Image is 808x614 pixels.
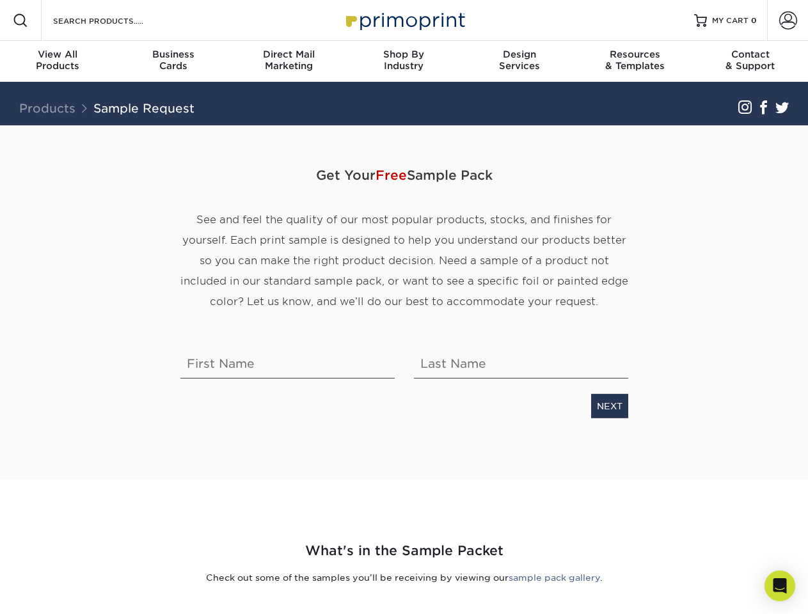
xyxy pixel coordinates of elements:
[712,15,749,26] span: MY CART
[231,49,346,60] span: Direct Mail
[693,49,808,72] div: & Support
[346,49,461,72] div: Industry
[577,49,692,72] div: & Templates
[180,214,628,308] span: See and feel the quality of our most popular products, stocks, and finishes for yourself. Each pr...
[180,156,628,194] span: Get Your Sample Pack
[591,394,628,418] a: NEXT
[509,572,600,583] a: sample pack gallery
[231,41,346,82] a: Direct MailMarketing
[577,49,692,60] span: Resources
[30,571,779,584] p: Check out some of the samples you’ll be receiving by viewing our .
[376,168,407,183] span: Free
[19,101,75,115] a: Products
[577,41,692,82] a: Resources& Templates
[3,575,109,610] iframe: Google Customer Reviews
[346,49,461,60] span: Shop By
[462,49,577,72] div: Services
[115,49,230,60] span: Business
[693,49,808,60] span: Contact
[764,571,795,601] div: Open Intercom Messenger
[30,541,779,561] h2: What's in the Sample Packet
[115,49,230,72] div: Cards
[340,6,468,34] img: Primoprint
[52,13,177,28] input: SEARCH PRODUCTS.....
[693,41,808,82] a: Contact& Support
[751,16,757,25] span: 0
[93,101,194,115] a: Sample Request
[115,41,230,82] a: BusinessCards
[231,49,346,72] div: Marketing
[462,41,577,82] a: DesignServices
[346,41,461,82] a: Shop ByIndustry
[462,49,577,60] span: Design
